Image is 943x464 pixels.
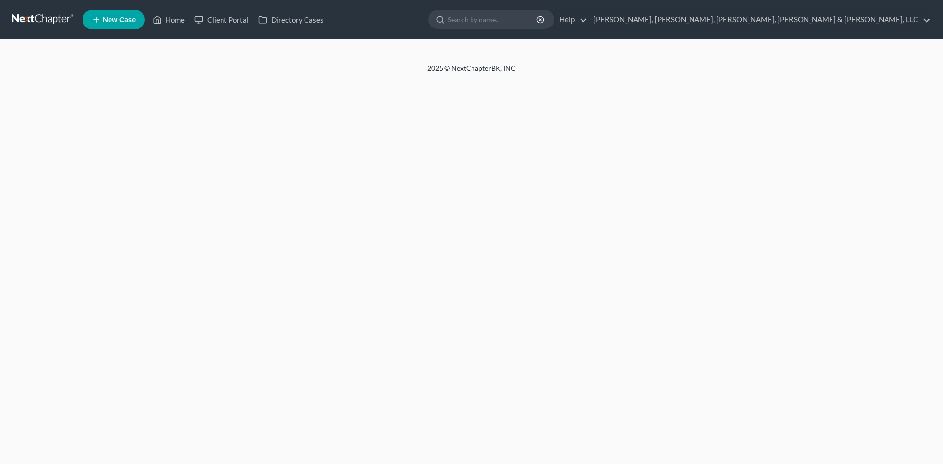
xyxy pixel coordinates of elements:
[148,11,190,28] a: Home
[588,11,931,28] a: [PERSON_NAME], [PERSON_NAME], [PERSON_NAME], [PERSON_NAME] & [PERSON_NAME], LLC
[192,63,751,81] div: 2025 © NextChapterBK, INC
[253,11,329,28] a: Directory Cases
[448,10,538,28] input: Search by name...
[555,11,587,28] a: Help
[103,16,136,24] span: New Case
[190,11,253,28] a: Client Portal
